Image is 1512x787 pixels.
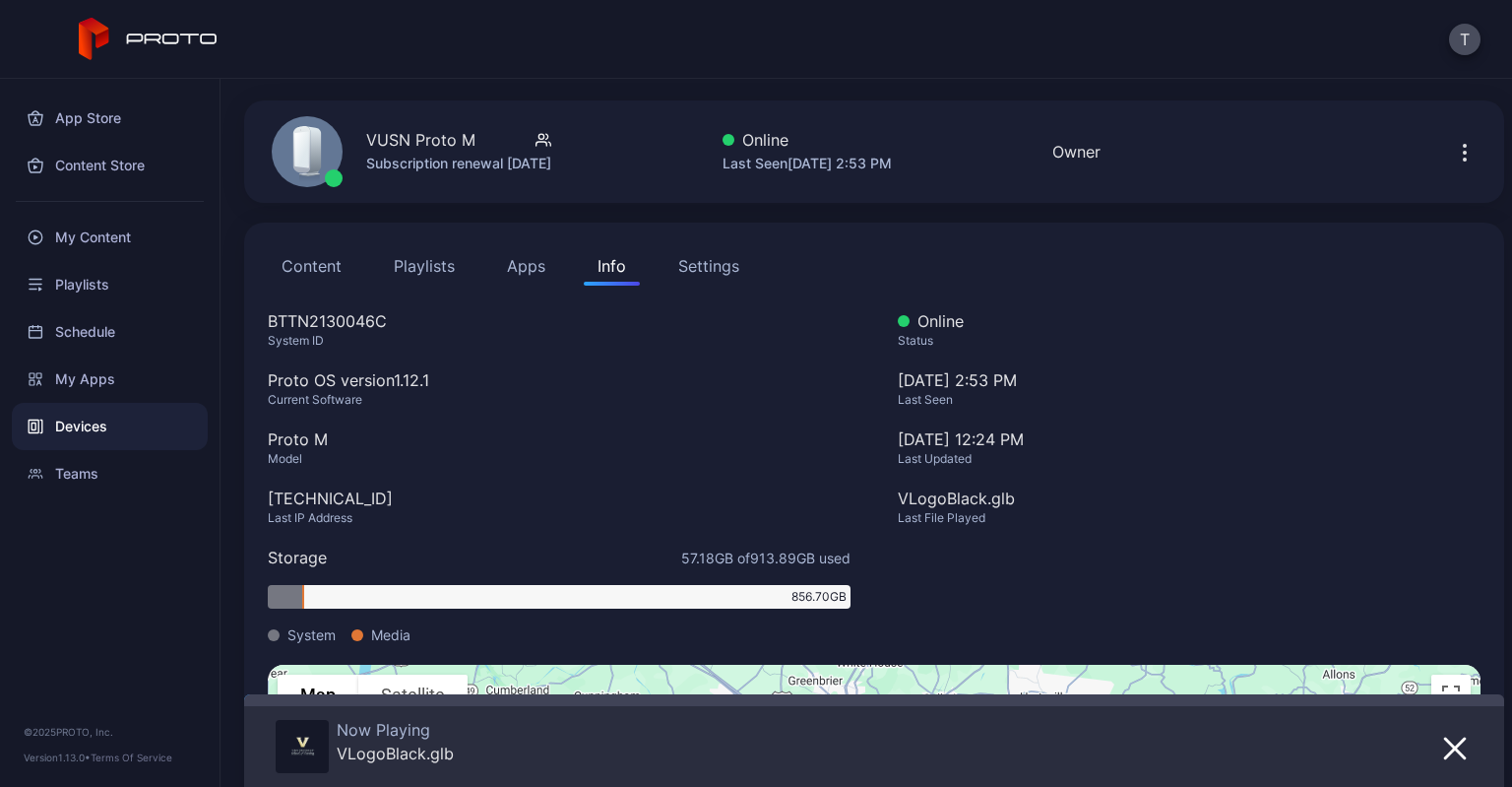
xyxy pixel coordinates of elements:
[598,254,626,278] div: Info
[678,254,739,278] div: Settings
[898,368,1480,427] div: [DATE] 2:53 PM
[12,214,208,261] a: My Content
[1449,24,1480,55] button: T
[268,510,850,526] div: Last IP Address
[12,95,208,142] a: App Store
[898,451,1480,467] div: Last Updated
[91,752,172,763] a: Terms Of Service
[12,308,208,356] a: Schedule
[584,246,640,286] button: Info
[1431,675,1471,714] button: Toggle fullscreen view
[278,675,358,714] button: Show street map
[358,675,468,714] button: Show satellite imagery
[24,724,196,740] div: © 2025 PROTO, Inc.
[380,246,469,286] button: Playlists
[337,720,454,740] div: Now Playing
[12,356,208,403] a: My Apps
[268,333,850,349] div: System ID
[664,246,753,286] button: Settings
[12,142,208,189] a: Content Store
[287,624,336,645] span: System
[366,152,551,175] div: Subscription renewal [DATE]
[366,128,475,152] div: VUSN Proto M
[371,624,410,645] span: Media
[898,309,1480,333] div: Online
[268,392,850,408] div: Current Software
[723,152,892,175] div: Last Seen [DATE] 2:53 PM
[1052,140,1101,164] div: Owner
[12,450,208,497] a: Teams
[723,128,892,152] div: Online
[898,333,1480,349] div: Status
[898,510,1480,526] div: Last File Played
[12,403,208,450] a: Devices
[681,548,850,568] span: 57.18 GB of 913.89 GB used
[268,309,850,333] div: BTTN2130046C
[268,246,355,286] button: Content
[24,752,91,763] span: Version 1.13.0 •
[268,487,850,510] div: [TECHNICAL_ID]
[898,427,1480,451] div: [DATE] 12:24 PM
[898,487,1480,510] div: VLogoBlack.glb
[12,261,208,308] a: Playlists
[268,451,850,467] div: Model
[898,392,1480,408] div: Last Seen
[493,246,559,286] button: Apps
[337,744,454,763] div: VLogoBlack.glb
[268,368,850,392] div: Proto OS version 1.12.1
[268,427,850,451] div: Proto M
[268,546,327,569] div: Storage
[791,588,847,606] span: 856.70 GB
